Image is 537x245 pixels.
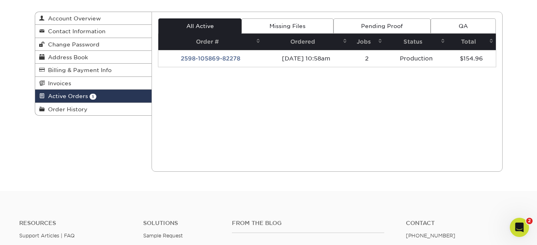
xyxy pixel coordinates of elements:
h4: Resources [19,220,131,227]
a: Contact [406,220,518,227]
a: Address Book [35,51,152,64]
span: Invoices [45,80,71,86]
span: Order History [45,106,88,112]
th: Order # [158,34,263,50]
span: 2 [526,218,533,224]
span: Billing & Payment Info [45,67,112,73]
a: Billing & Payment Info [35,64,152,76]
a: [PHONE_NUMBER] [406,233,455,239]
a: Invoices [35,77,152,90]
a: Contact Information [35,25,152,38]
a: Order History [35,103,152,115]
a: Account Overview [35,12,152,25]
a: Pending Proof [333,18,431,34]
th: Total [447,34,495,50]
a: Active Orders 1 [35,90,152,102]
td: [DATE] 10:58am [263,50,349,67]
a: Missing Files [242,18,333,34]
a: QA [431,18,495,34]
span: Change Password [45,41,100,48]
td: 2598-105869-82278 [158,50,263,67]
th: Ordered [263,34,349,50]
a: All Active [158,18,242,34]
span: Account Overview [45,15,101,22]
h4: Solutions [143,220,220,227]
span: 1 [90,94,96,100]
span: Active Orders [45,93,88,99]
a: Change Password [35,38,152,51]
iframe: Intercom live chat [510,218,529,237]
span: Contact Information [45,28,106,34]
span: Address Book [45,54,88,60]
a: Sample Request [143,233,183,239]
h4: From the Blog [232,220,384,227]
td: 2 [349,50,385,67]
th: Jobs [349,34,385,50]
td: $154.96 [447,50,495,67]
td: Production [385,50,447,67]
th: Status [385,34,447,50]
